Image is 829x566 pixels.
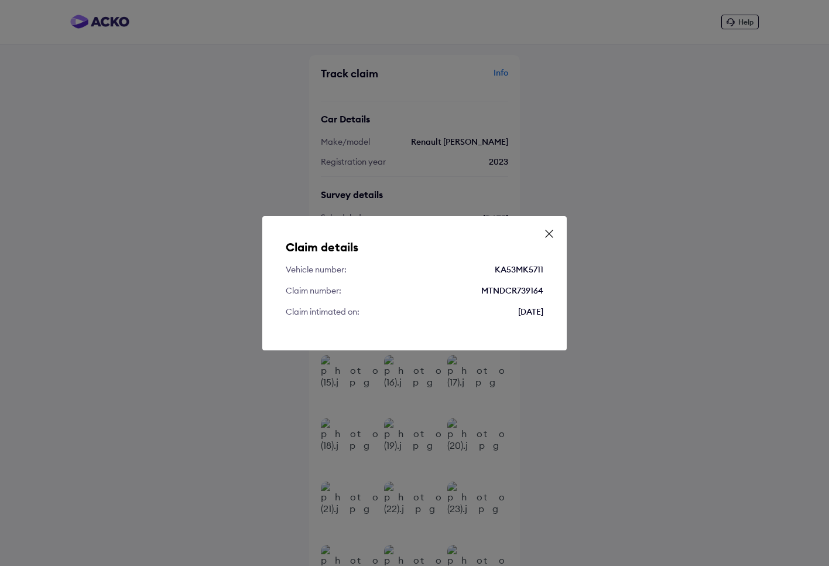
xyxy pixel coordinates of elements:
[495,264,543,275] div: KA53MK5711
[286,306,359,318] div: Claim intimated on:
[286,264,347,275] div: Vehicle number:
[286,285,341,296] div: Claim number:
[481,285,543,296] div: MTNDCR739164
[518,306,543,318] div: [DATE]
[286,240,543,254] h5: Claim details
